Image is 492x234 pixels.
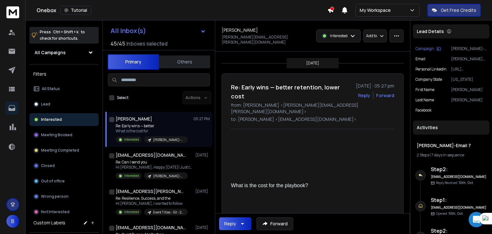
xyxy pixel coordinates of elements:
p: Not Interested [41,209,70,214]
p: Out of office [41,179,65,184]
span: 7 days in sequence [431,152,464,158]
p: [PERSON_NAME][EMAIL_ADDRESS][PERSON_NAME][DOMAIN_NAME] [451,56,487,62]
p: [PERSON_NAME] [451,87,487,92]
h3: Filters [29,70,99,79]
p: [US_STATE] [451,77,487,82]
p: Re: Can I send you [116,160,193,165]
span: Ctrl + Shift + k [52,28,79,36]
p: Personal LinkedIn [415,67,447,72]
p: Meeting Completed [41,148,79,153]
p: [DATE] [195,189,210,194]
p: [PERSON_NAME]-Email 7 [451,46,487,51]
button: Out of office [29,175,99,188]
button: Interested [29,113,99,126]
p: My Workspace [360,7,393,13]
h1: [EMAIL_ADDRESS][DOMAIN_NAME] [116,152,186,158]
p: Meeting Booked [41,132,72,138]
label: Select [117,95,128,100]
button: Others [159,55,210,69]
button: All Inbox(s) [105,24,211,37]
p: Re: Resilience, Success, and the [116,196,188,201]
p: Get Free Credits [441,7,476,13]
h1: All Inbox(s) [111,28,146,34]
button: Lead [29,98,99,111]
span: 2 Steps [417,152,429,158]
p: [URL][DOMAIN_NAME][PERSON_NAME] [451,67,487,72]
p: Lead Details [417,28,444,35]
p: First Name [415,87,434,92]
h6: [EMAIL_ADDRESS][DOMAIN_NAME] [431,174,487,179]
h3: Custom Labels [33,220,65,226]
div: | [417,153,486,158]
p: [DATE] [306,61,319,66]
p: [PERSON_NAME]-Email 9 [153,174,184,179]
h6: Step 2 : [431,165,487,173]
p: Interested [330,33,348,38]
p: Re: Early wins — better [116,123,188,129]
div: Forward [376,92,394,99]
h6: [EMAIL_ADDRESS][DOMAIN_NAME] [431,205,487,210]
p: to: [PERSON_NAME] <[EMAIL_ADDRESS][DOMAIN_NAME]> [231,116,394,122]
div: Onebox [37,6,327,15]
h1: [EMAIL_ADDRESS][DOMAIN_NAME] [116,224,186,231]
p: Interested [41,117,62,122]
p: [DATE] : 05:27 pm [356,83,394,89]
button: Forward [257,217,293,230]
p: [PERSON_NAME] [451,97,487,103]
h1: [PERSON_NAME]-Email 7 [417,142,486,149]
h1: [PERSON_NAME] [222,27,258,33]
p: Hi [PERSON_NAME], Happy [DATE]! Just checking in [116,165,193,170]
div: Open Intercom Messenger [469,212,484,227]
p: Hi [PERSON_NAME], I wanted to follow [116,201,188,206]
button: Closed [29,159,99,172]
p: Company State [415,77,442,82]
p: Wrong person [41,194,69,199]
p: 05:27 PM [193,116,210,121]
h1: [PERSON_NAME] [116,116,152,122]
span: 10th, Oct [448,211,463,216]
div: Activities [413,121,489,135]
h1: Re: Early wins — better retention, lower cost [231,83,352,101]
button: Tutorial [60,6,91,15]
p: Email [415,56,425,62]
p: What is the cost for [116,129,188,134]
button: Reply [219,217,251,230]
button: All Campaigns [29,46,99,59]
button: Meeting Completed [29,144,99,157]
p: Facebook [415,108,431,113]
button: Get Free Credits [427,4,481,17]
p: [DATE] [195,153,210,158]
p: Interested [124,173,139,178]
button: B [6,215,19,228]
p: Reply Received [436,180,473,185]
p: [PERSON_NAME]-Email 7 [153,138,184,142]
p: Closed [41,163,55,168]
button: Primary [108,54,159,70]
div: Reply [224,221,236,227]
button: Meeting Booked [29,129,99,141]
p: Last Name [415,97,434,103]
p: Interested [124,137,139,142]
p: Opened [436,211,463,216]
h6: Step 1 : [431,196,487,204]
p: from: [PERSON_NAME] <[PERSON_NAME][EMAIL_ADDRESS][PERSON_NAME][DOMAIN_NAME]> [231,102,394,115]
p: Event Titles - 50 - 200 Empl - US - No Hotels [153,210,184,215]
p: Interested [124,210,139,214]
p: Press to check for shortcuts. [40,29,85,42]
button: Not Interested [29,205,99,218]
button: Campaign [415,46,441,51]
span: 10th, Oct [459,180,473,185]
button: All Status [29,82,99,95]
p: [DATE] [195,225,210,230]
h1: [EMAIL_ADDRESS][PERSON_NAME][DOMAIN_NAME] [116,188,186,195]
p: Add to [366,33,377,38]
h3: Inboxes selected [127,40,168,47]
p: Lead [41,102,50,107]
button: Reply [358,92,370,99]
p: All Status [42,86,60,91]
button: Wrong person [29,190,99,203]
span: 45 / 45 [111,40,125,47]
